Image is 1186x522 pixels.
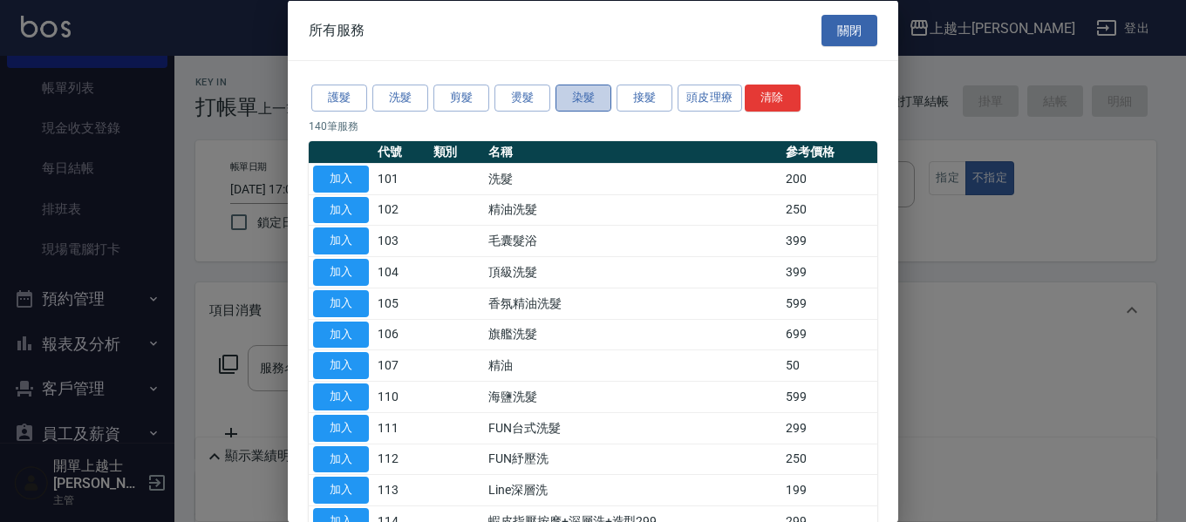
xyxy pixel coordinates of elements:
[309,118,877,133] p: 140 筆服務
[309,21,365,38] span: 所有服務
[484,381,781,412] td: 海鹽洗髮
[745,85,801,112] button: 清除
[484,140,781,163] th: 名稱
[313,445,369,472] button: 加入
[484,163,781,194] td: 洗髮
[484,288,781,319] td: 香氛精油洗髮
[313,477,369,504] button: 加入
[781,444,877,475] td: 250
[781,412,877,444] td: 299
[781,381,877,412] td: 599
[484,225,781,256] td: 毛囊髮浴
[484,194,781,226] td: 精油洗髮
[484,474,781,505] td: Line深層洗
[781,225,877,256] td: 399
[781,474,877,505] td: 199
[781,140,877,163] th: 參考價格
[781,163,877,194] td: 200
[433,85,489,112] button: 剪髮
[484,444,781,475] td: FUN紓壓洗
[373,319,429,350] td: 106
[556,85,611,112] button: 染髮
[781,256,877,288] td: 399
[373,349,429,381] td: 107
[373,225,429,256] td: 103
[484,412,781,444] td: FUN台式洗髮
[494,85,550,112] button: 燙髮
[313,321,369,348] button: 加入
[373,412,429,444] td: 111
[429,140,485,163] th: 類別
[821,14,877,46] button: 關閉
[313,383,369,410] button: 加入
[373,163,429,194] td: 101
[484,349,781,381] td: 精油
[373,256,429,288] td: 104
[781,319,877,350] td: 699
[373,444,429,475] td: 112
[617,85,672,112] button: 接髮
[373,381,429,412] td: 110
[484,319,781,350] td: 旗艦洗髮
[781,288,877,319] td: 599
[781,349,877,381] td: 50
[373,288,429,319] td: 105
[313,165,369,192] button: 加入
[311,85,367,112] button: 護髮
[373,474,429,505] td: 113
[313,289,369,316] button: 加入
[313,227,369,254] button: 加入
[484,256,781,288] td: 頂級洗髮
[313,196,369,223] button: 加入
[313,352,369,379] button: 加入
[678,85,742,112] button: 頭皮理療
[313,414,369,441] button: 加入
[373,194,429,226] td: 102
[373,140,429,163] th: 代號
[372,85,428,112] button: 洗髮
[313,259,369,286] button: 加入
[781,194,877,226] td: 250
